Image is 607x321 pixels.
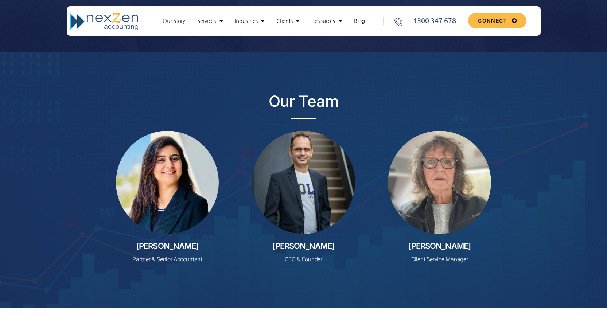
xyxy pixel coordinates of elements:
[103,254,232,265] p: Partner & Senior Accountant
[103,241,232,251] h2: [PERSON_NAME]
[239,254,368,265] p: CEO & Founder
[159,17,189,25] a: Our Story
[239,241,368,251] h2: [PERSON_NAME]
[375,254,504,265] p: Client Service Manager
[478,18,507,23] span: CONNECT
[100,92,508,110] h2: Our Team
[375,241,504,251] h2: [PERSON_NAME]
[393,16,466,26] a: 1300 347 678
[148,17,379,25] nav: Menu
[411,16,456,26] span: 1300 347 678
[273,17,303,25] a: Clients
[350,17,369,25] a: Blog
[308,17,346,25] a: Resources
[231,17,268,25] a: Industries
[468,13,526,28] a: CONNECT
[194,17,226,25] a: Services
